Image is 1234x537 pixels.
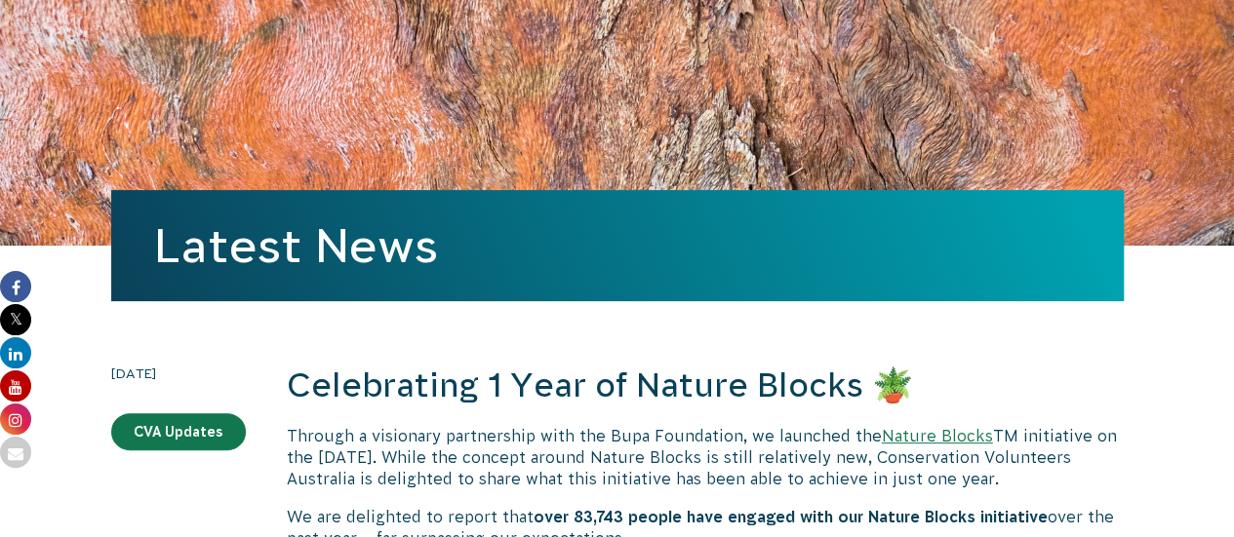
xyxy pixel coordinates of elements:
[287,363,1124,409] h2: Celebrating 1 Year of Nature Blocks 🪴
[882,427,993,444] a: Nature Blocks
[111,363,246,384] time: [DATE]
[111,413,246,450] a: CVA Updates
[534,508,1048,525] b: over 83,743 people have engaged with our Nature Blocks initiative
[287,425,1124,490] p: Through a visionary partnership with the Bupa Foundation, we launched the TM initiative on the [D...
[154,219,438,272] a: Latest News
